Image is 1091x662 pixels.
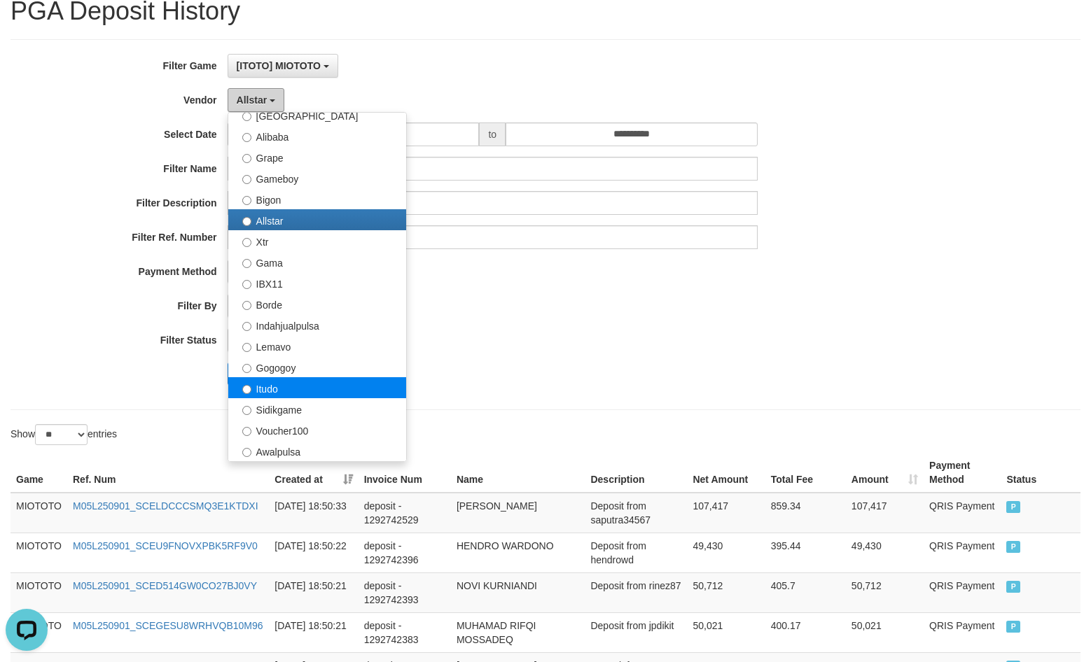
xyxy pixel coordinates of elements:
label: [GEOGRAPHIC_DATA] [228,104,406,125]
label: Alibaba [228,125,406,146]
label: Voucher100 [228,419,406,440]
td: [DATE] 18:50:33 [269,493,358,533]
button: Allstar [228,88,284,112]
td: QRIS Payment [924,572,1001,612]
label: Grape [228,146,406,167]
a: M05L250901_SCEGESU8WRHVQB10M96 [73,620,263,631]
th: Game [11,453,67,493]
input: Voucher100 [242,427,251,436]
th: Invoice Num [359,453,451,493]
td: 49,430 [846,533,924,572]
input: Xtr [242,238,251,247]
td: HENDRO WARDONO [451,533,585,572]
button: Open LiveChat chat widget [6,6,48,48]
input: [GEOGRAPHIC_DATA] [242,112,251,121]
td: QRIS Payment [924,493,1001,533]
input: Grape [242,154,251,163]
td: 50,712 [846,572,924,612]
input: Bigon [242,196,251,205]
td: Deposit from rinez87 [585,572,687,612]
label: Indahjualpulsa [228,314,406,335]
th: Total Fee [765,453,846,493]
td: [DATE] 18:50:21 [269,572,358,612]
input: Gama [242,259,251,268]
input: Borde [242,301,251,310]
label: Gogogoy [228,356,406,377]
td: deposit - 1292742396 [359,533,451,572]
td: 395.44 [765,533,846,572]
input: Alibaba [242,133,251,142]
input: Gameboy [242,175,251,184]
label: Sidikgame [228,398,406,419]
input: Sidikgame [242,406,251,415]
td: 50,021 [687,612,765,652]
span: PAID [1006,581,1020,593]
a: M05L250901_SCELDCCCSMQ3E1KTDXI [73,500,258,512]
span: PAID [1006,541,1020,553]
td: QRIS Payment [924,612,1001,652]
td: [PERSON_NAME] [451,493,585,533]
span: to [479,122,506,146]
td: deposit - 1292742393 [359,572,451,612]
th: Ref. Num [67,453,269,493]
td: 49,430 [687,533,765,572]
td: Deposit from hendrowd [585,533,687,572]
a: M05L250901_SCED514GW0CO27BJ0VY [73,580,257,591]
td: MUHAMAD RIFQI MOSSADEQ [451,612,585,652]
td: 859.34 [765,493,846,533]
td: Deposit from saputra34567 [585,493,687,533]
input: Lemavo [242,343,251,352]
label: Xtr [228,230,406,251]
th: Payment Method [924,453,1001,493]
span: PAID [1006,621,1020,633]
input: Itudo [242,385,251,394]
td: Deposit from jpdikit [585,612,687,652]
label: Show entries [11,424,117,445]
th: Description [585,453,687,493]
td: MIOTOTO [11,533,67,572]
label: Gameboy [228,167,406,188]
label: Lemavo [228,335,406,356]
label: Itudo [228,377,406,398]
td: MIOTOTO [11,572,67,612]
select: Showentries [35,424,88,445]
th: Created at: activate to sort column ascending [269,453,358,493]
th: Status [1001,453,1080,493]
td: 405.7 [765,572,846,612]
th: Name [451,453,585,493]
td: deposit - 1292742383 [359,612,451,652]
td: [DATE] 18:50:22 [269,533,358,572]
label: IBX11 [228,272,406,293]
td: QRIS Payment [924,533,1001,572]
button: [ITOTO] MIOTOTO [228,54,338,78]
input: Allstar [242,217,251,226]
span: PAID [1006,501,1020,513]
label: Allstar [228,209,406,230]
input: Awalpulsa [242,448,251,457]
td: [DATE] 18:50:21 [269,612,358,652]
td: 400.17 [765,612,846,652]
label: Bigon [228,188,406,209]
td: MIOTOTO [11,493,67,533]
td: 107,417 [687,493,765,533]
th: Amount: activate to sort column ascending [846,453,924,493]
td: NOVI KURNIANDI [451,572,585,612]
td: 50,712 [687,572,765,612]
th: Net Amount [687,453,765,493]
span: Allstar [237,94,267,106]
td: 50,021 [846,612,924,652]
td: 107,417 [846,493,924,533]
input: Indahjualpulsa [242,322,251,331]
span: [ITOTO] MIOTOTO [237,60,321,71]
td: deposit - 1292742529 [359,493,451,533]
label: Gama [228,251,406,272]
label: Borde [228,293,406,314]
a: M05L250901_SCEU9FNOVXPBK5RF9V0 [73,540,258,551]
input: IBX11 [242,280,251,289]
input: Gogogoy [242,364,251,373]
label: Awalpulsa [228,440,406,461]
